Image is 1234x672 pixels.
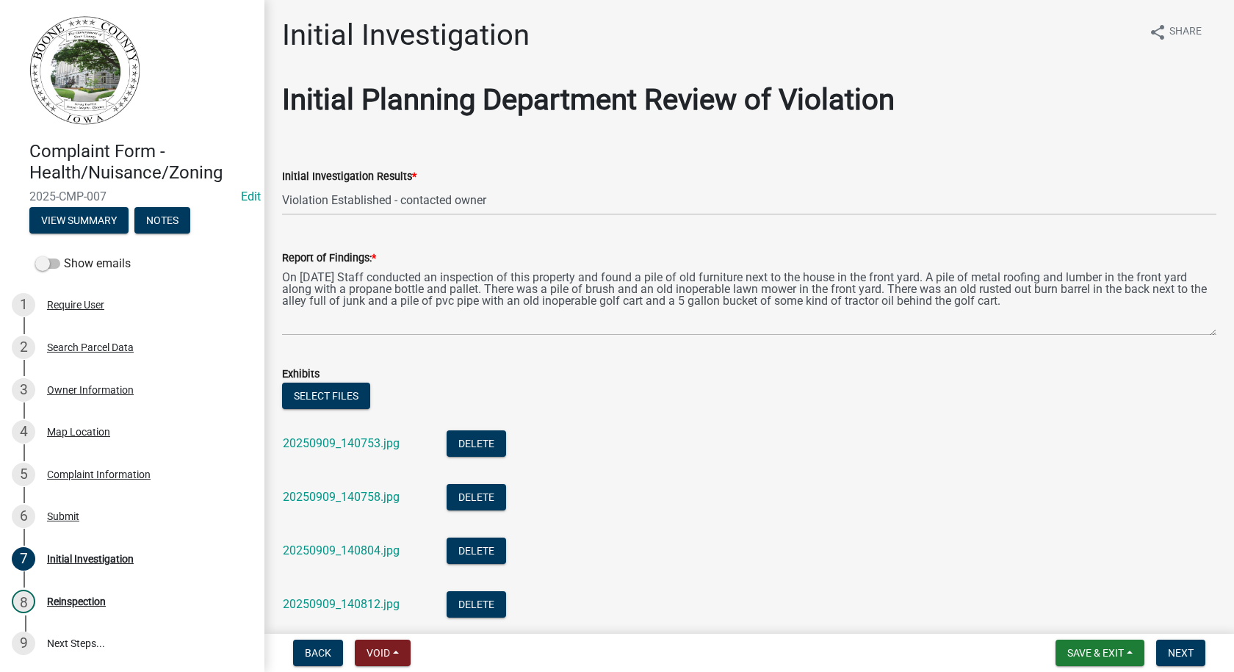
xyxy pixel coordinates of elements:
button: Next [1156,640,1205,666]
span: Void [367,647,390,659]
div: Require User [47,300,104,310]
span: Next [1168,647,1194,659]
wm-modal-confirm: Delete Document [447,599,506,613]
label: Exhibits [282,369,320,380]
a: Edit [241,189,261,203]
div: 5 [12,463,35,486]
span: 2025-CMP-007 [29,189,235,203]
wm-modal-confirm: Delete Document [447,438,506,452]
button: Save & Exit [1056,640,1144,666]
a: 20250909_140758.jpg [283,490,400,504]
div: 9 [12,632,35,655]
div: Initial Investigation [47,554,134,564]
span: Save & Exit [1067,647,1124,659]
div: 6 [12,505,35,528]
button: Back [293,640,343,666]
button: Delete [447,538,506,564]
div: 2 [12,336,35,359]
h1: Initial Investigation [282,18,530,53]
label: Initial Investigation Results [282,172,416,182]
button: View Summary [29,207,129,234]
div: Search Parcel Data [47,342,134,353]
div: 1 [12,293,35,317]
wm-modal-confirm: Edit Application Number [241,189,261,203]
a: 20250909_140804.jpg [283,543,400,557]
span: Back [305,647,331,659]
wm-modal-confirm: Delete Document [447,491,506,505]
label: Show emails [35,255,131,272]
img: Boone County, Iowa [29,15,141,126]
div: 8 [12,590,35,613]
i: share [1149,24,1166,41]
span: Share [1169,24,1202,41]
button: Select files [282,383,370,409]
button: Notes [134,207,190,234]
wm-modal-confirm: Delete Document [447,545,506,559]
a: 20250909_140753.jpg [283,436,400,450]
div: 4 [12,420,35,444]
button: Delete [447,430,506,457]
label: Report of Findings: [282,253,376,264]
button: Void [355,640,411,666]
div: Map Location [47,427,110,437]
h4: Complaint Form - Health/Nuisance/Zoning [29,141,253,184]
button: Delete [447,484,506,510]
div: Owner Information [47,385,134,395]
wm-modal-confirm: Summary [29,215,129,227]
div: Complaint Information [47,469,151,480]
b: Initial Planning Department Review of Violation [282,82,895,117]
button: shareShare [1137,18,1213,46]
div: 3 [12,378,35,402]
button: Delete [447,591,506,618]
wm-modal-confirm: Notes [134,215,190,227]
div: Submit [47,511,79,521]
div: Reinspection [47,596,106,607]
a: 20250909_140812.jpg [283,597,400,611]
div: 7 [12,547,35,571]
